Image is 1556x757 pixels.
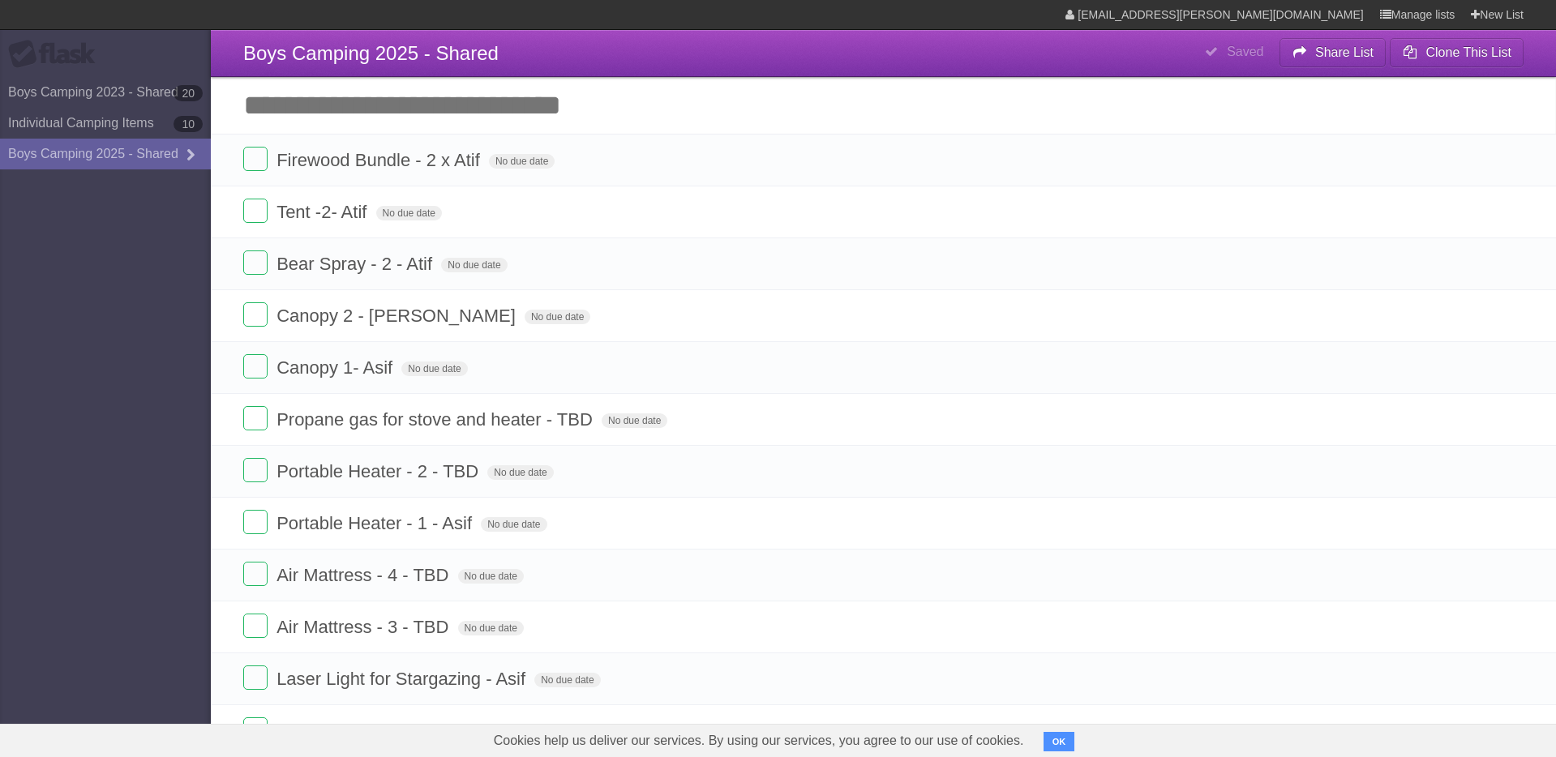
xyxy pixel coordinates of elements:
label: Done [243,717,268,742]
span: Air Mattress - 3 - TBD [276,617,452,637]
b: 10 [174,116,203,132]
label: Done [243,510,268,534]
label: Done [243,199,268,223]
span: No due date [401,361,467,376]
label: Done [243,147,268,171]
span: No due date [525,310,590,324]
b: 20 [174,85,203,101]
span: Laser Light for Stargazing - Asif [276,669,529,689]
label: Done [243,250,268,275]
span: Bear Spray - 2 - Atif [276,254,436,274]
button: OK [1044,732,1075,751]
b: Saved [1227,45,1263,58]
label: Done [243,406,268,430]
span: Air Mattress - 4 - TBD [276,565,452,585]
button: Clone This List [1390,38,1524,67]
label: Done [243,665,268,690]
label: Done [243,302,268,327]
span: No due date [487,465,553,480]
span: No due date [376,206,442,220]
label: Done [243,458,268,482]
span: No due date [441,258,507,272]
span: Firewood Bundle - 2 x Atif [276,150,484,170]
span: Cookies help us deliver our services. By using our services, you agree to our use of cookies. [478,725,1040,757]
span: Portable Heater - 1 - Asif [276,513,476,533]
span: No due date [602,413,667,428]
span: Canopy 1- Asif [276,357,397,378]
b: Clone This List [1425,45,1511,59]
label: Done [243,562,268,586]
div: Flask [8,40,105,69]
span: Portable Heater - 2 - TBD [276,461,482,481]
span: Propane gas for stove and heater - TBD [276,409,597,430]
label: Done [243,614,268,638]
span: No due date [534,673,600,687]
span: No due date [481,517,547,532]
span: Boys Camping 2025 - Shared [243,42,499,64]
span: No due date [458,569,524,584]
button: Share List [1280,38,1387,67]
span: No due date [489,154,555,169]
span: Tent -2- Atif [276,202,371,222]
span: Canopy 2 - [PERSON_NAME] [276,306,520,326]
b: Share List [1315,45,1374,59]
span: No due date [458,621,524,635]
span: Karhai -2 and spoon for Karhai - Zuhair? [276,721,600,741]
label: Done [243,354,268,378]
